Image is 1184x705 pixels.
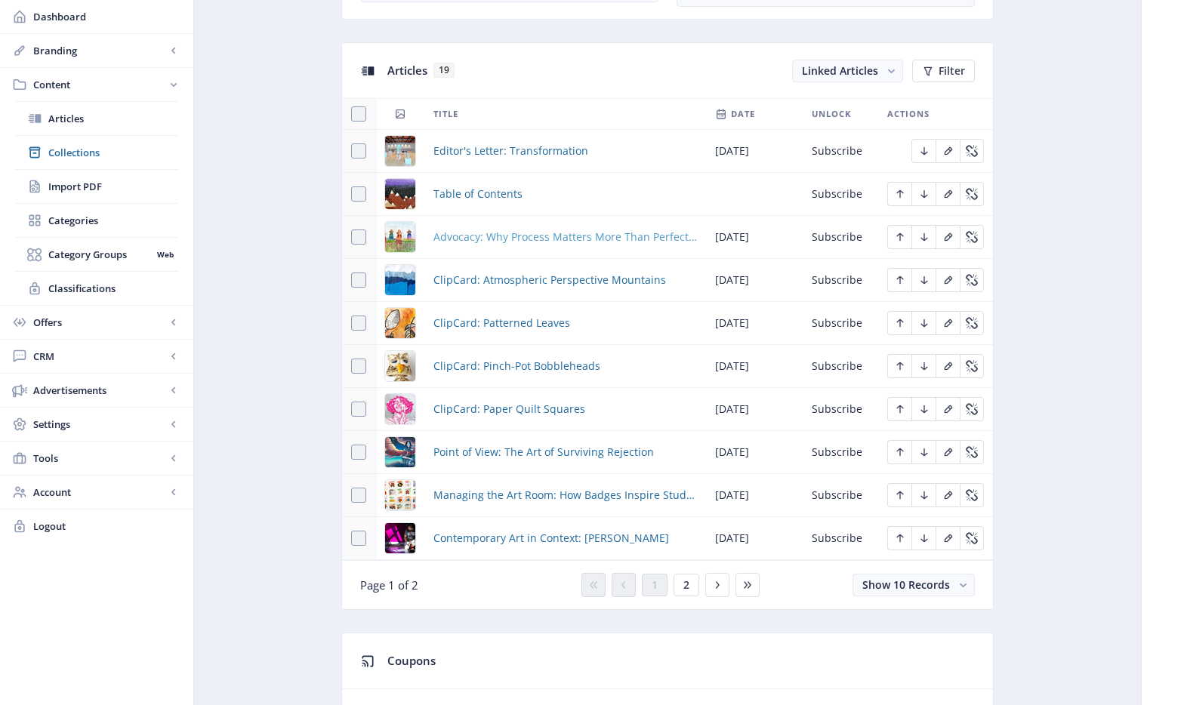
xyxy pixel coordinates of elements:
[433,529,669,547] a: Contemporary Art in Context: [PERSON_NAME]
[152,247,178,262] nb-badge: Web
[887,401,911,415] a: Edit page
[433,314,570,332] a: ClipCard: Patterned Leaves
[887,487,911,501] a: Edit page
[803,431,878,474] td: Subscribe
[792,60,903,82] button: Linked Articles
[911,530,936,544] a: Edit page
[936,530,960,544] a: Edit page
[911,401,936,415] a: Edit page
[33,9,181,24] span: Dashboard
[706,259,803,302] td: [DATE]
[936,186,960,200] a: Edit page
[887,444,911,458] a: Edit page
[936,315,960,329] a: Edit page
[853,574,975,596] button: Show 10 Records
[803,302,878,345] td: Subscribe
[887,229,911,243] a: Edit page
[960,530,984,544] a: Edit page
[433,357,600,375] span: ClipCard: Pinch-Pot Bobbleheads
[862,577,950,592] span: Show 10 Records
[960,315,984,329] a: Edit page
[960,487,984,501] a: Edit page
[385,136,415,166] img: 56795fdd-fab3-4191-bae5-a2023e4ccb48.png
[911,315,936,329] a: Edit page
[911,444,936,458] a: Edit page
[887,105,930,123] span: Actions
[433,400,585,418] a: ClipCard: Paper Quilt Squares
[887,315,911,329] a: Edit page
[48,111,178,126] span: Articles
[960,358,984,372] a: Edit page
[936,401,960,415] a: Edit page
[731,105,755,123] span: Date
[33,451,166,466] span: Tools
[960,229,984,243] a: Edit page
[15,136,178,169] a: Collections
[706,474,803,517] td: [DATE]
[911,186,936,200] a: Edit page
[936,444,960,458] a: Edit page
[385,523,415,553] img: 507dd3fd-ef2f-4c8f-8493-d286825616fe.png
[433,443,654,461] a: Point of View: The Art of Surviving Rejection
[803,216,878,259] td: Subscribe
[385,351,415,381] img: 0ae2d9f3-b38e-4365-af03-3d1b91db99b8.png
[33,77,166,92] span: Content
[803,474,878,517] td: Subscribe
[706,517,803,560] td: [DATE]
[385,308,415,338] img: e26bb1ca-2ab9-4eab-bae3-9a391c31c01f.png
[433,486,697,504] span: Managing the Art Room: How Badges Inspire Student Choice
[960,186,984,200] a: Edit page
[433,185,523,203] a: Table of Contents
[911,272,936,286] a: Edit page
[936,272,960,286] a: Edit page
[936,229,960,243] a: Edit page
[387,653,436,668] span: Coupons
[911,143,936,157] a: Edit page
[15,170,178,203] a: Import PDF
[385,480,415,510] img: f62855ae-08c7-4923-8019-e59a10bdf608.png
[960,272,984,286] a: Edit page
[48,179,178,194] span: Import PDF
[385,222,415,252] img: b173f7f0-4846-46a4-9cd8-f98957b4c4a6.png
[652,579,658,591] span: 1
[385,265,415,295] img: 27e7cbfc-404d-44cf-a4c5-7474d643f0ec.png
[433,228,697,246] a: Advocacy: Why Process Matters More Than Perfection
[33,349,166,364] span: CRM
[911,229,936,243] a: Edit page
[33,485,166,500] span: Account
[912,60,975,82] button: Filter
[433,142,588,160] a: Editor's Letter: Transformation
[48,247,152,262] span: Category Groups
[911,487,936,501] a: Edit page
[15,204,178,237] a: Categories
[960,401,984,415] a: Edit page
[803,388,878,431] td: Subscribe
[887,358,911,372] a: Edit page
[803,345,878,388] td: Subscribe
[936,487,960,501] a: Edit page
[802,63,878,78] span: Linked Articles
[48,281,178,296] span: Classifications
[385,179,415,209] img: 534033dc-6b60-4ff6-984e-523683310f26.png
[812,105,851,123] span: Unlock
[48,213,178,228] span: Categories
[706,431,803,474] td: [DATE]
[433,63,455,78] span: 19
[936,143,960,157] a: Edit page
[433,271,666,289] span: ClipCard: Atmospheric Perspective Mountains
[674,574,699,596] button: 2
[33,519,181,534] span: Logout
[960,444,984,458] a: Edit page
[33,43,166,58] span: Branding
[48,145,178,160] span: Collections
[706,388,803,431] td: [DATE]
[706,302,803,345] td: [DATE]
[887,186,911,200] a: Edit page
[360,577,418,593] span: Page 1 of 2
[706,130,803,173] td: [DATE]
